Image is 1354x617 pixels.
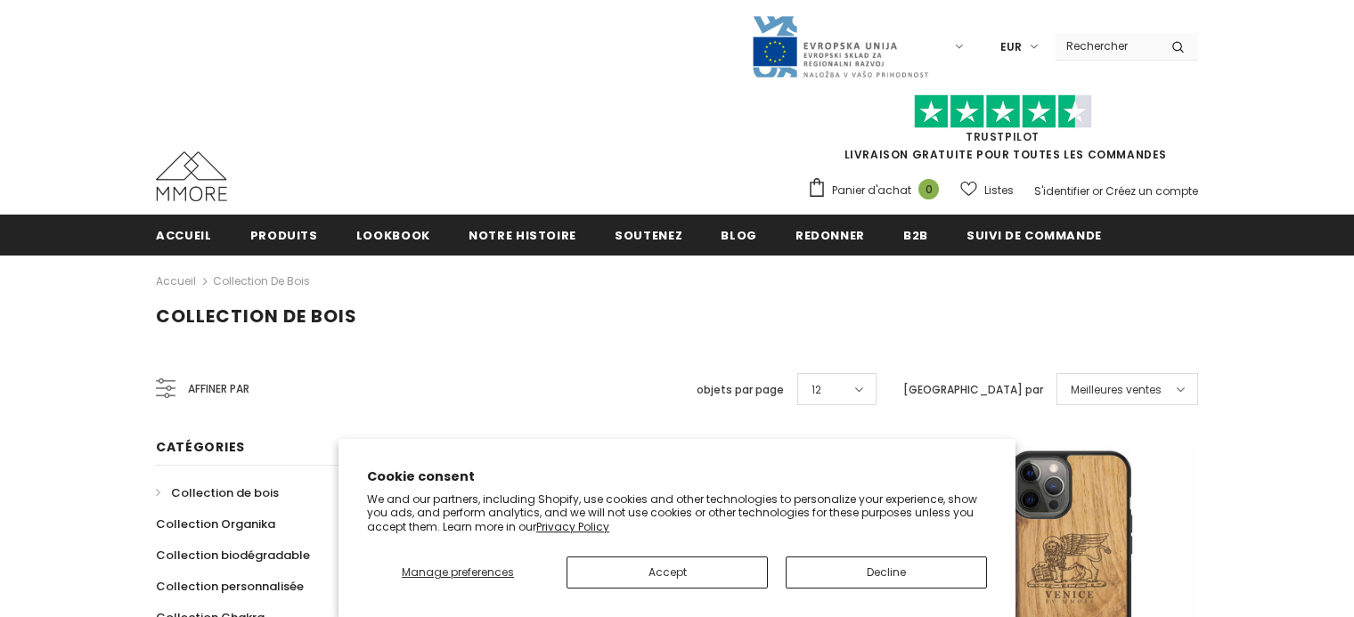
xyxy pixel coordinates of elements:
span: Collection de bois [156,304,357,329]
a: Produits [250,215,318,255]
span: Catégories [156,438,245,456]
a: Lookbook [356,215,430,255]
a: Collection de bois [156,477,279,508]
span: or [1092,183,1103,199]
span: EUR [1000,38,1022,56]
span: B2B [903,227,928,244]
span: Blog [721,227,757,244]
img: Javni Razpis [751,14,929,79]
button: Accept [567,556,768,589]
a: Javni Razpis [751,38,929,53]
a: Créez un compte [1105,183,1198,199]
span: soutenez [615,227,682,244]
a: Accueil [156,215,212,255]
button: Manage preferences [367,556,549,589]
span: Accueil [156,227,212,244]
span: 12 [812,381,821,399]
a: Collection biodégradable [156,540,310,571]
span: Affiner par [188,379,249,399]
a: soutenez [615,215,682,255]
span: Meilleures ventes [1071,381,1162,399]
a: Panier d'achat 0 [807,177,948,204]
span: Produits [250,227,318,244]
a: Redonner [795,215,865,255]
img: Cas MMORE [156,151,227,201]
a: Collection personnalisée [156,571,304,602]
a: Suivi de commande [967,215,1102,255]
input: Search Site [1056,33,1158,59]
span: LIVRAISON GRATUITE POUR TOUTES LES COMMANDES [807,102,1198,162]
button: Decline [786,556,987,589]
span: Notre histoire [469,227,576,244]
span: Redonner [795,227,865,244]
a: Notre histoire [469,215,576,255]
span: Listes [984,182,1014,199]
a: S'identifier [1034,183,1089,199]
label: objets par page [697,381,784,399]
img: Faites confiance aux étoiles pilotes [914,94,1092,129]
a: Blog [721,215,757,255]
p: We and our partners, including Shopify, use cookies and other technologies to personalize your ex... [367,492,987,534]
a: Collection de bois [213,273,310,288]
span: Panier d'achat [832,182,911,199]
span: Collection personnalisée [156,578,304,595]
span: Lookbook [356,227,430,244]
a: TrustPilot [966,129,1040,144]
a: Collection Organika [156,508,275,540]
a: B2B [903,215,928,255]
a: Privacy Policy [536,519,609,534]
label: [GEOGRAPHIC_DATA] par [903,381,1043,399]
span: Collection biodégradable [156,547,310,564]
span: Collection Organika [156,516,275,532]
span: Manage preferences [402,564,514,580]
h2: Cookie consent [367,467,987,486]
span: 0 [918,179,939,199]
span: Collection de bois [171,484,279,501]
span: Suivi de commande [967,227,1102,244]
a: Listes [960,175,1014,206]
a: Accueil [156,271,196,292]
